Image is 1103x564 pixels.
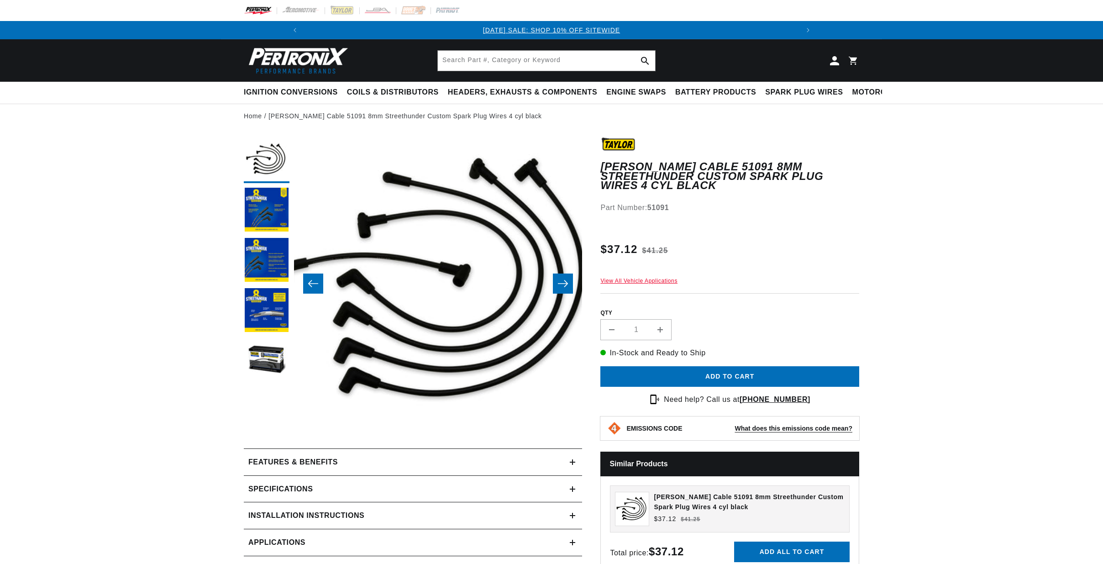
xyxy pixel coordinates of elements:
[761,82,847,103] summary: Spark Plug Wires
[626,424,852,432] button: EMISSIONS CODEWhat does this emissions code mean?
[654,514,676,524] span: $37.12
[244,502,582,529] summary: Installation instructions
[303,274,323,294] button: Slide left
[799,21,817,39] button: Translation missing: en.sections.announcements.next_announcement
[342,82,443,103] summary: Coils & Distributors
[304,25,799,35] div: 1 of 3
[675,88,756,97] span: Battery Products
[347,88,439,97] span: Coils & Distributors
[600,162,859,190] h1: [PERSON_NAME] Cable 51091 8mm Streethunder Custom Spark Plug Wires 4 cyl black
[649,545,684,558] strong: $37.12
[765,88,843,97] span: Spark Plug Wires
[248,456,338,468] h2: Features & Benefits
[483,26,620,34] a: [DATE] SALE: SHOP 10% OFF SITEWIDE
[244,137,582,430] media-gallery: Gallery Viewer
[602,82,671,103] summary: Engine Swaps
[244,45,349,76] img: Pertronix
[244,476,582,502] summary: Specifications
[600,452,859,476] h2: Similar Products
[244,449,582,475] summary: Features & Benefits
[248,483,313,495] h2: Specifications
[852,88,907,97] span: Motorcycle
[606,88,666,97] span: Engine Swaps
[244,338,289,384] button: Load image 5 in gallery view
[671,82,761,103] summary: Battery Products
[607,421,622,436] img: Emissions code
[448,88,597,97] span: Headers, Exhausts & Components
[244,188,289,233] button: Load image 2 in gallery view
[244,529,582,556] a: Applications
[221,21,882,39] slideshow-component: Translation missing: en.sections.announcements.announcement_bar
[681,515,700,523] s: $41.25
[664,394,810,406] p: Need help? Call us at
[244,111,262,121] a: Home
[647,204,669,211] strong: 51091
[244,88,338,97] span: Ignition Conversions
[438,51,655,71] input: Search Part #, Category or Keyword
[244,288,289,334] button: Load image 4 in gallery view
[443,82,602,103] summary: Headers, Exhausts & Components
[600,309,859,317] label: QTY
[734,542,850,562] button: Add all to cart
[626,425,682,432] strong: EMISSIONS CODE
[600,347,859,359] p: In-Stock and Ready to Ship
[610,549,684,557] span: Total price:
[735,425,852,432] strong: What does this emissions code mean?
[244,111,859,121] nav: breadcrumbs
[600,202,859,214] div: Part Number:
[600,241,637,258] span: $37.12
[268,111,541,121] a: [PERSON_NAME] Cable 51091 8mm Streethunder Custom Spark Plug Wires 4 cyl black
[600,366,859,387] button: Add to cart
[848,82,911,103] summary: Motorcycle
[600,278,678,284] a: View All Vehicle Applications
[286,21,304,39] button: Translation missing: en.sections.announcements.previous_announcement
[304,25,799,35] div: Announcement
[642,245,668,256] s: $41.25
[244,137,289,183] button: Load image 1 in gallery view
[740,395,810,403] a: [PHONE_NUMBER]
[248,510,364,522] h2: Installation instructions
[248,537,305,548] span: Applications
[553,274,573,294] button: Slide right
[635,51,655,71] button: Search Part #, Category or Keyword
[244,238,289,284] button: Load image 3 in gallery view
[244,82,342,103] summary: Ignition Conversions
